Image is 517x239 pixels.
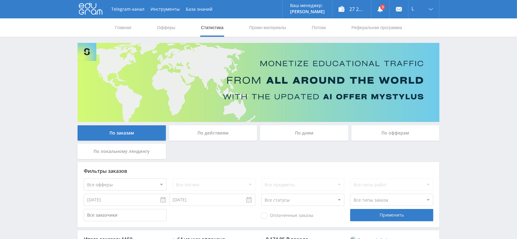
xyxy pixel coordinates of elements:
a: Потоки [311,18,327,37]
a: Промо-материалы [249,18,287,37]
div: По действиям [169,125,257,141]
img: Banner [78,43,439,122]
div: Применить [350,209,433,221]
input: Все заказчики [84,209,167,221]
a: Статистика [200,18,224,37]
a: Главная [114,18,132,37]
div: По дням [260,125,348,141]
p: Ваш менеджер: [290,3,325,8]
div: По заказам [78,125,166,141]
span: Оплаченные заказы [261,213,313,219]
a: Реферальная программа [351,18,403,37]
span: L [412,6,414,11]
a: Офферы [156,18,176,37]
div: По офферам [351,125,440,141]
div: Фильтры заказов [84,168,433,174]
div: По локальному лендингу [78,144,166,159]
p: [PERSON_NAME] [290,9,325,14]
